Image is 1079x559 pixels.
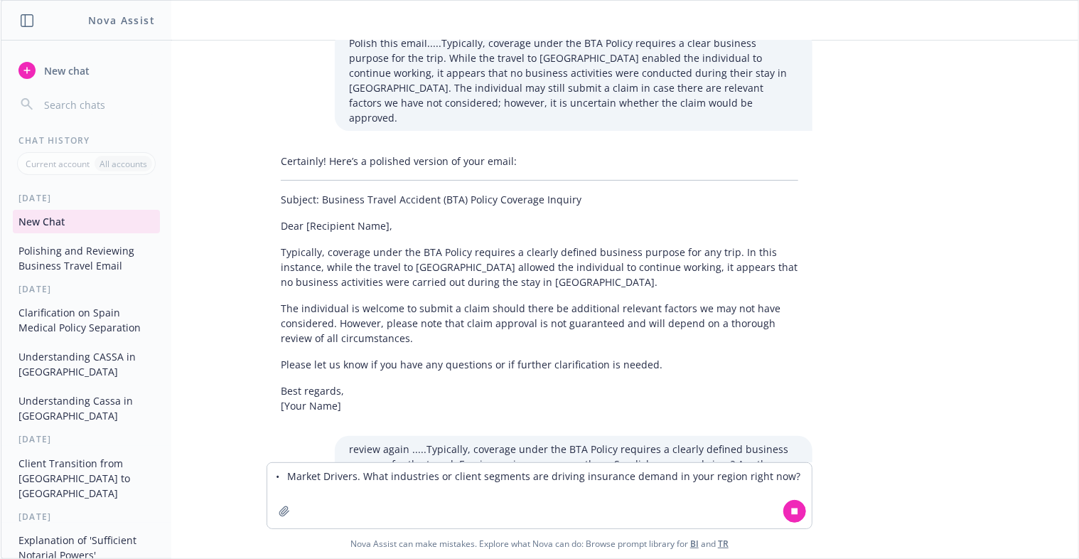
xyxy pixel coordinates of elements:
[41,95,154,115] input: Search chats
[281,218,798,233] p: Dear [Recipient Name],
[13,452,160,505] button: Client Transition from [GEOGRAPHIC_DATA] to [GEOGRAPHIC_DATA]
[88,13,155,28] h1: Nova Assist
[6,529,1073,558] span: Nova Assist can make mistakes. Explore what Nova can do: Browse prompt library for and
[26,158,90,170] p: Current account
[13,301,160,339] button: Clarification on Spain Medical Policy Separation
[1,134,171,147] div: Chat History
[281,383,798,413] p: Best regards, [Your Name]
[281,154,798,169] p: Certainly! Here’s a polished version of your email:
[690,538,699,550] a: BI
[1,283,171,295] div: [DATE]
[13,345,160,383] button: Understanding CASSA in [GEOGRAPHIC_DATA]
[281,245,798,289] p: Typically, coverage under the BTA Policy requires a clearly defined business purpose for any trip...
[13,210,160,233] button: New Chat
[281,192,798,207] p: Subject: Business Travel Accident (BTA) Policy Coverage Inquiry
[100,158,147,170] p: All accounts
[349,442,798,486] p: review again .....Typically, coverage under the BTA Policy requires a clearly defined business pu...
[281,357,798,372] p: Please let us know if you have any questions or if further clarification is needed.
[1,511,171,523] div: [DATE]
[13,58,160,83] button: New chat
[13,389,160,427] button: Understanding Cassa in [GEOGRAPHIC_DATA]
[281,301,798,346] p: The individual is welcome to submit a claim should there be additional relevant factors we may no...
[41,63,90,78] span: New chat
[1,433,171,445] div: [DATE]
[1,192,171,204] div: [DATE]
[718,538,729,550] a: TR
[13,239,160,277] button: Polishing and Reviewing Business Travel Email
[349,36,798,125] p: Polish this email.....Typically, coverage under the BTA Policy requires a clear business purpose ...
